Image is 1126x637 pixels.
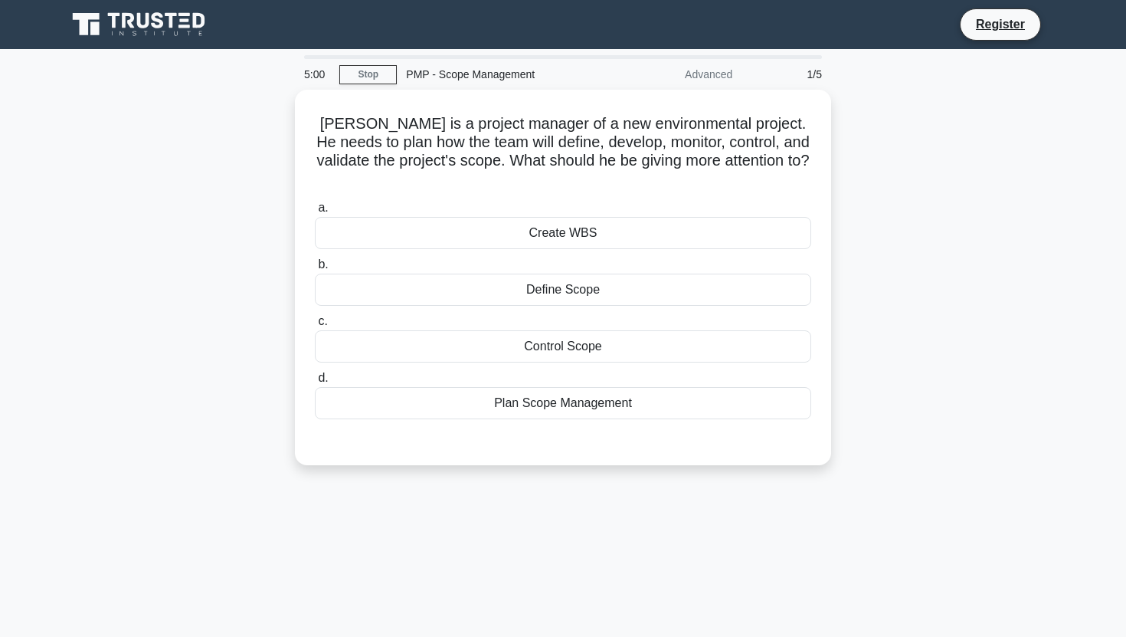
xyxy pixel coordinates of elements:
span: c. [318,314,327,327]
div: 1/5 [741,59,831,90]
div: Define Scope [315,274,811,306]
a: Stop [339,65,397,84]
div: Advanced [607,59,741,90]
div: Plan Scope Management [315,387,811,419]
span: a. [318,201,328,214]
div: Control Scope [315,330,811,363]
h5: [PERSON_NAME] is a project manager of a new environmental project. He needs to plan how the team ... [313,114,813,189]
div: PMP - Scope Management [397,59,607,90]
div: 5:00 [295,59,339,90]
span: b. [318,258,328,271]
a: Register [967,15,1034,34]
span: d. [318,371,328,384]
div: Create WBS [315,217,811,249]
